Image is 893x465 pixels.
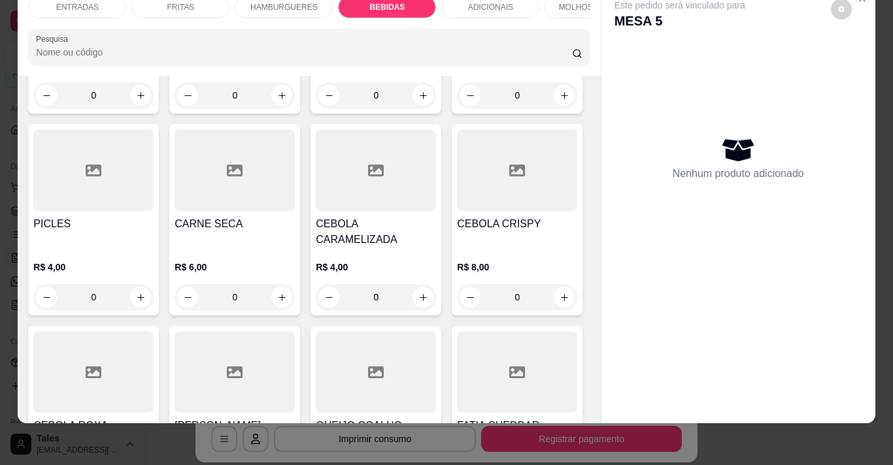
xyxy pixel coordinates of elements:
[460,85,480,106] button: decrease-product-quantity
[167,2,194,12] p: FRITAS
[615,12,745,30] p: MESA 5
[175,261,295,274] p: R$ 6,00
[33,216,154,232] h4: PICLES
[177,287,198,308] button: decrease-product-quantity
[460,287,480,308] button: decrease-product-quantity
[250,2,318,12] p: HAMBURGUERES
[559,2,629,12] p: MOLHOS DA CASA
[36,85,57,106] button: decrease-product-quantity
[33,418,154,434] h4: CEBOLA ROXA
[318,85,339,106] button: decrease-product-quantity
[271,287,292,308] button: increase-product-quantity
[316,216,436,248] h4: CEBOLA CARAMELIZADA
[130,85,151,106] button: increase-product-quantity
[554,287,575,308] button: increase-product-quantity
[316,261,436,274] p: R$ 4,00
[33,261,154,274] p: R$ 4,00
[175,418,295,434] h4: [PERSON_NAME]
[468,2,513,12] p: ADICIONAIS
[177,85,198,106] button: decrease-product-quantity
[316,418,436,434] h4: QUEIJO COALHO
[457,216,577,232] h4: CEBOLA CRISPY
[36,287,57,308] button: decrease-product-quantity
[56,2,99,12] p: ENTRADAS
[457,418,577,449] h4: FATIA CHEDDAR [PERSON_NAME]
[457,261,577,274] p: R$ 8,00
[413,287,433,308] button: increase-product-quantity
[271,85,292,106] button: increase-product-quantity
[554,85,575,106] button: increase-product-quantity
[369,2,405,12] p: BEBIDAS
[36,46,572,59] input: Pesquisa
[413,85,433,106] button: increase-product-quantity
[130,287,151,308] button: increase-product-quantity
[673,166,804,182] p: Nenhum produto adicionado
[175,216,295,232] h4: CARNE SECA
[36,33,73,44] label: Pesquisa
[318,287,339,308] button: decrease-product-quantity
